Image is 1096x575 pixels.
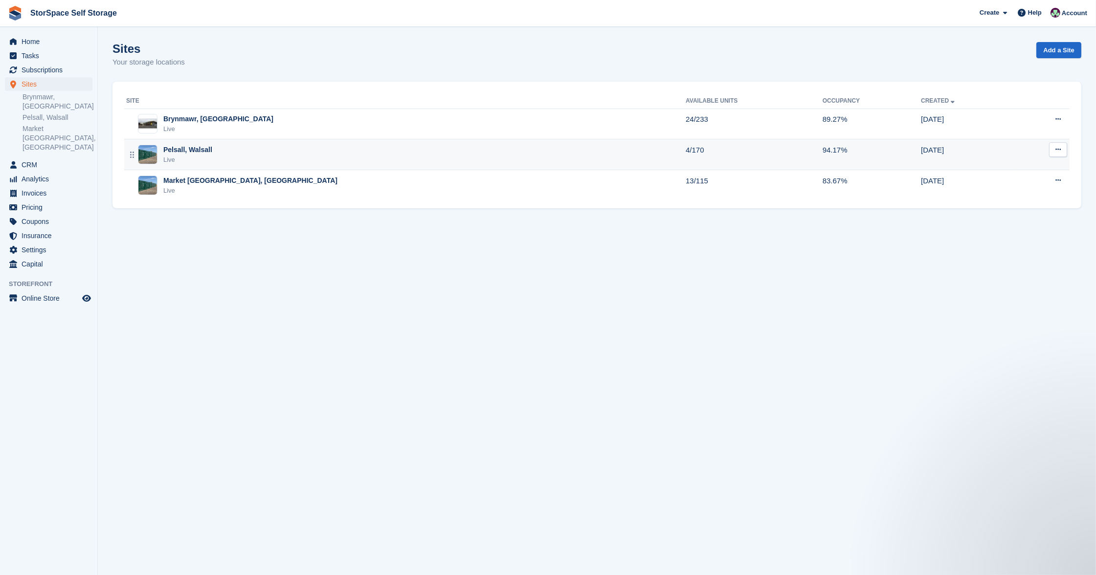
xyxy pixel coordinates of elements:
td: [DATE] [921,139,1015,170]
a: menu [5,49,92,63]
h1: Sites [112,42,185,55]
span: Home [22,35,80,48]
td: 94.17% [823,139,921,170]
img: Image of Market Drayton, Shropshire site [138,176,157,195]
a: menu [5,35,92,48]
td: 4/170 [686,139,823,170]
a: menu [5,229,92,243]
td: 13/115 [686,170,823,200]
div: Live [163,124,273,134]
a: menu [5,63,92,77]
img: Image of Brynmawr, South Wales site [138,117,157,130]
div: Market [GEOGRAPHIC_DATA], [GEOGRAPHIC_DATA] [163,176,337,186]
p: Your storage locations [112,57,185,68]
th: Available Units [686,93,823,109]
td: [DATE] [921,109,1015,139]
a: StorSpace Self Storage [26,5,121,21]
div: Live [163,155,212,165]
a: menu [5,200,92,214]
span: Tasks [22,49,80,63]
td: 24/233 [686,109,823,139]
div: Live [163,186,337,196]
a: Created [921,97,957,104]
span: Subscriptions [22,63,80,77]
span: Account [1062,8,1087,18]
img: stora-icon-8386f47178a22dfd0bd8f6a31ec36ba5ce8667c1dd55bd0f319d3a0aa187defe.svg [8,6,22,21]
a: Add a Site [1036,42,1081,58]
a: Brynmawr, [GEOGRAPHIC_DATA] [22,92,92,111]
a: menu [5,243,92,257]
span: Insurance [22,229,80,243]
th: Occupancy [823,93,921,109]
span: Help [1028,8,1042,18]
th: Site [124,93,686,109]
a: menu [5,257,92,271]
span: CRM [22,158,80,172]
span: Online Store [22,291,80,305]
td: 83.67% [823,170,921,200]
a: menu [5,158,92,172]
div: Pelsall, Walsall [163,145,212,155]
span: Capital [22,257,80,271]
span: Settings [22,243,80,257]
a: menu [5,77,92,91]
span: Sites [22,77,80,91]
a: Market [GEOGRAPHIC_DATA], [GEOGRAPHIC_DATA] [22,124,92,152]
td: [DATE] [921,170,1015,200]
span: Pricing [22,200,80,214]
a: menu [5,291,92,305]
span: Coupons [22,215,80,228]
img: Ross Hadlington [1051,8,1060,18]
span: Storefront [9,279,97,289]
a: menu [5,215,92,228]
a: menu [5,172,92,186]
a: menu [5,186,92,200]
a: Pelsall, Walsall [22,113,92,122]
img: Image of Pelsall, Walsall site [138,145,157,164]
td: 89.27% [823,109,921,139]
a: Preview store [81,292,92,304]
span: Create [980,8,999,18]
span: Analytics [22,172,80,186]
span: Invoices [22,186,80,200]
div: Brynmawr, [GEOGRAPHIC_DATA] [163,114,273,124]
